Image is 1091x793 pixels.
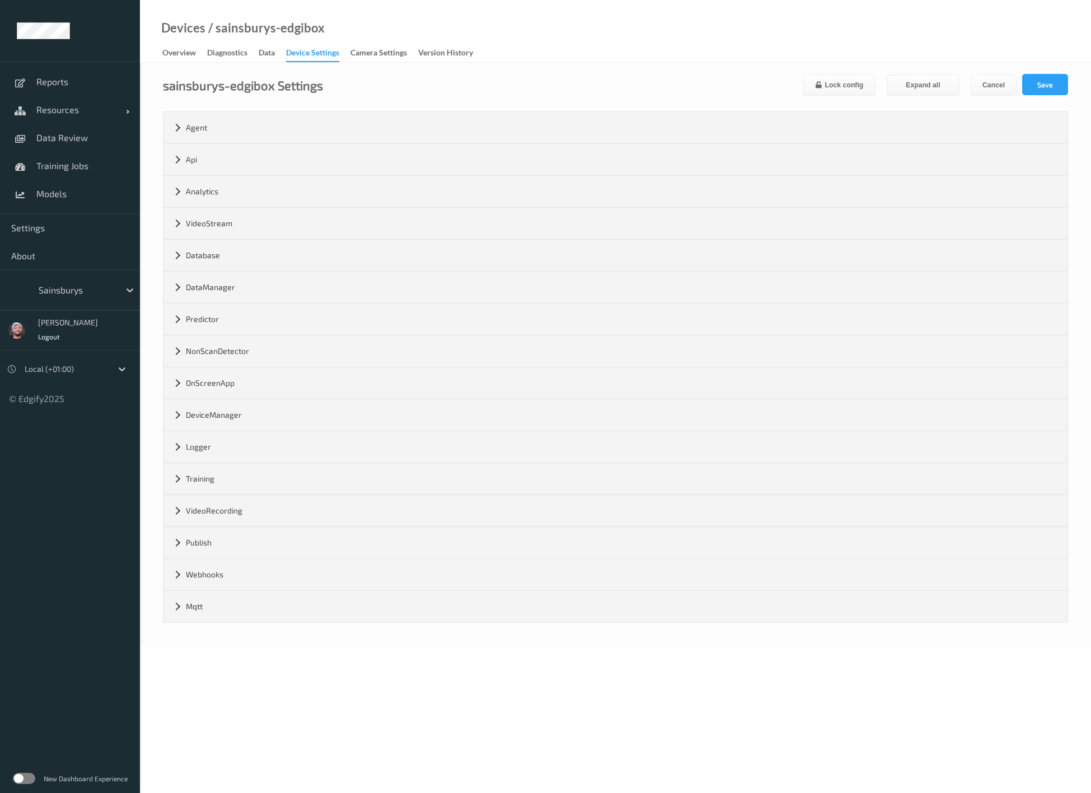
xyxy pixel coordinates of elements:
div: Data [259,47,275,61]
div: Analytics [163,176,1067,207]
div: Predictor [163,304,1067,335]
a: Version History [418,45,484,61]
button: Expand all [887,74,959,96]
a: Overview [162,45,207,61]
div: Training [163,463,1067,495]
button: Save [1022,74,1068,95]
div: Diagnostics [207,47,247,61]
div: Webhooks [163,559,1067,590]
div: / sainsburys-edgibox [205,22,325,34]
div: VideoRecording [163,495,1067,526]
button: Lock config [803,74,875,96]
div: Overview [162,47,196,61]
div: Api [163,144,1067,175]
button: Cancel [971,74,1017,96]
a: Diagnostics [207,45,259,61]
div: sainsburys-edgibox Settings [163,80,323,91]
div: VideoStream [163,208,1067,239]
div: Mqtt [163,591,1067,622]
a: Data [259,45,286,61]
div: Version History [418,47,473,61]
div: Agent [163,112,1067,143]
div: NonScanDetector [163,335,1067,367]
div: OnScreenApp [163,367,1067,399]
div: Device Settings [286,47,339,62]
a: Devices [161,22,205,34]
div: Camera Settings [350,47,407,61]
div: Database [163,240,1067,271]
div: DeviceManager [163,399,1067,431]
div: Publish [163,527,1067,558]
a: Camera Settings [350,45,418,61]
a: Device Settings [286,45,350,62]
div: Logger [163,431,1067,463]
div: DataManager [163,272,1067,303]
